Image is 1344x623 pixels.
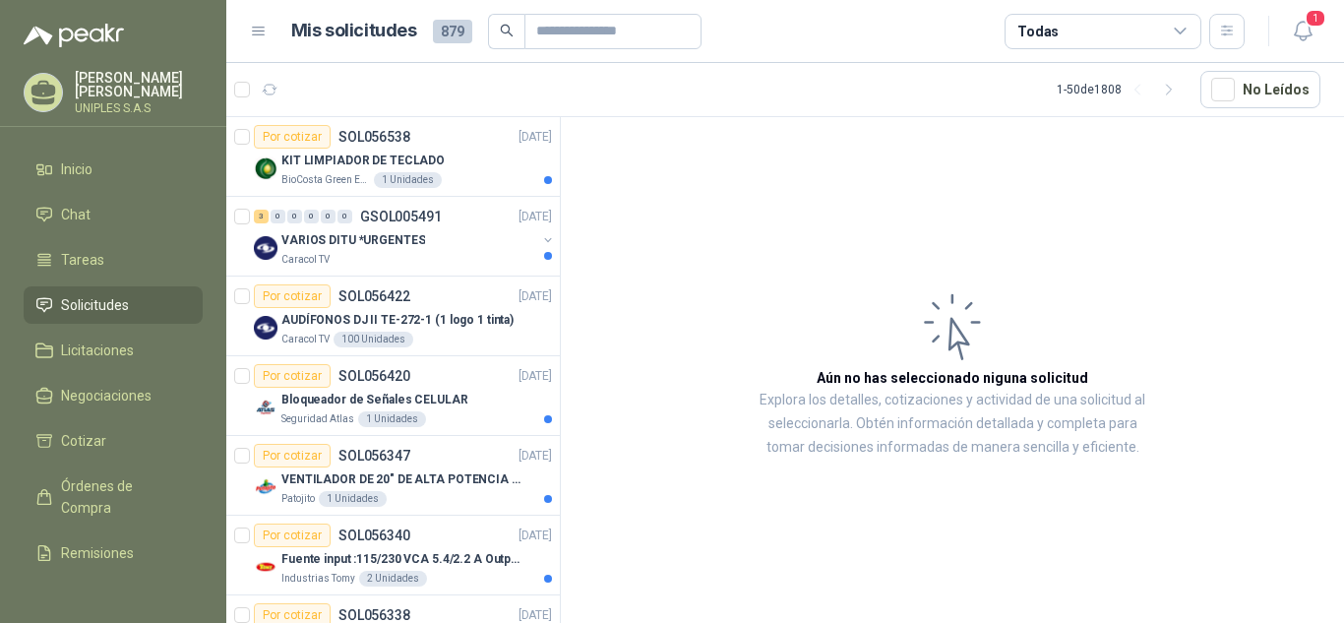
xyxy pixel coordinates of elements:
p: Patojito [281,491,315,507]
a: 3 0 0 0 0 0 GSOL005491[DATE] Company LogoVARIOS DITU *URGENTESCaracol TV [254,205,556,268]
a: Por cotizarSOL056538[DATE] Company LogoKIT LIMPIADOR DE TECLADOBioCosta Green Energy S.A.S1 Unidades [226,117,560,197]
img: Company Logo [254,316,277,340]
span: Cotizar [61,430,106,452]
p: SOL056347 [338,449,410,463]
span: 1 [1305,9,1326,28]
img: Company Logo [254,156,277,180]
a: Inicio [24,151,203,188]
button: 1 [1285,14,1320,49]
div: Por cotizar [254,364,331,388]
div: 1 Unidades [319,491,387,507]
h1: Mis solicitudes [291,17,417,45]
p: VARIOS DITU *URGENTES [281,231,425,250]
button: No Leídos [1200,71,1320,108]
p: Fuente input :115/230 VCA 5.4/2.2 A Output: 24 VDC 10 A 47-63 Hz [281,550,526,569]
div: 0 [321,210,336,223]
p: AUDÍFONOS DJ II TE-272-1 (1 logo 1 tinta) [281,311,514,330]
div: Por cotizar [254,444,331,467]
p: Explora los detalles, cotizaciones y actividad de una solicitud al seleccionarla. Obtén informaci... [758,389,1147,460]
p: [DATE] [519,367,552,386]
span: Inicio [61,158,92,180]
p: Industrias Tomy [281,571,355,587]
span: Remisiones [61,542,134,564]
p: SOL056422 [338,289,410,303]
div: Por cotizar [254,524,331,547]
p: Bloqueador de Señales CELULAR [281,391,468,409]
span: 879 [433,20,472,43]
div: 100 Unidades [334,332,413,347]
img: Company Logo [254,236,277,260]
div: 1 - 50 de 1808 [1057,74,1185,105]
a: Órdenes de Compra [24,467,203,527]
p: Caracol TV [281,252,330,268]
p: Seguridad Atlas [281,411,354,427]
span: search [500,24,514,37]
div: Todas [1017,21,1059,42]
a: Tareas [24,241,203,279]
a: Licitaciones [24,332,203,369]
span: Negociaciones [61,385,152,406]
p: [DATE] [519,287,552,306]
div: 1 Unidades [374,172,442,188]
p: [DATE] [519,208,552,226]
p: SOL056340 [338,529,410,542]
a: Remisiones [24,534,203,572]
img: Company Logo [254,475,277,499]
h3: Aún no has seleccionado niguna solicitud [817,367,1088,389]
img: Company Logo [254,555,277,579]
p: UNIPLES S.A.S [75,102,203,114]
span: Tareas [61,249,104,271]
img: Logo peakr [24,24,124,47]
p: [DATE] [519,527,552,545]
div: 3 [254,210,269,223]
div: 0 [337,210,352,223]
div: Por cotizar [254,284,331,308]
p: Caracol TV [281,332,330,347]
a: Cotizar [24,422,203,460]
p: [DATE] [519,447,552,466]
p: KIT LIMPIADOR DE TECLADO [281,152,445,170]
p: SOL056420 [338,369,410,383]
a: Negociaciones [24,377,203,414]
p: [PERSON_NAME] [PERSON_NAME] [75,71,203,98]
div: Por cotizar [254,125,331,149]
a: Por cotizarSOL056420[DATE] Company LogoBloqueador de Señales CELULARSeguridad Atlas1 Unidades [226,356,560,436]
span: Órdenes de Compra [61,475,184,519]
div: 1 Unidades [358,411,426,427]
a: Solicitudes [24,286,203,324]
a: Chat [24,196,203,233]
span: Solicitudes [61,294,129,316]
div: 0 [304,210,319,223]
a: Por cotizarSOL056340[DATE] Company LogoFuente input :115/230 VCA 5.4/2.2 A Output: 24 VDC 10 A 47... [226,516,560,595]
span: Licitaciones [61,340,134,361]
div: 2 Unidades [359,571,427,587]
p: SOL056338 [338,608,410,622]
p: BioCosta Green Energy S.A.S [281,172,370,188]
p: SOL056538 [338,130,410,144]
div: 0 [271,210,285,223]
a: Por cotizarSOL056347[DATE] Company LogoVENTILADOR DE 20" DE ALTA POTENCIA PARA ANCLAR A LA PAREDP... [226,436,560,516]
div: 0 [287,210,302,223]
a: Por cotizarSOL056422[DATE] Company LogoAUDÍFONOS DJ II TE-272-1 (1 logo 1 tinta)Caracol TV100 Uni... [226,277,560,356]
p: GSOL005491 [360,210,442,223]
p: [DATE] [519,128,552,147]
img: Company Logo [254,396,277,419]
span: Chat [61,204,91,225]
p: VENTILADOR DE 20" DE ALTA POTENCIA PARA ANCLAR A LA PARED [281,470,526,489]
